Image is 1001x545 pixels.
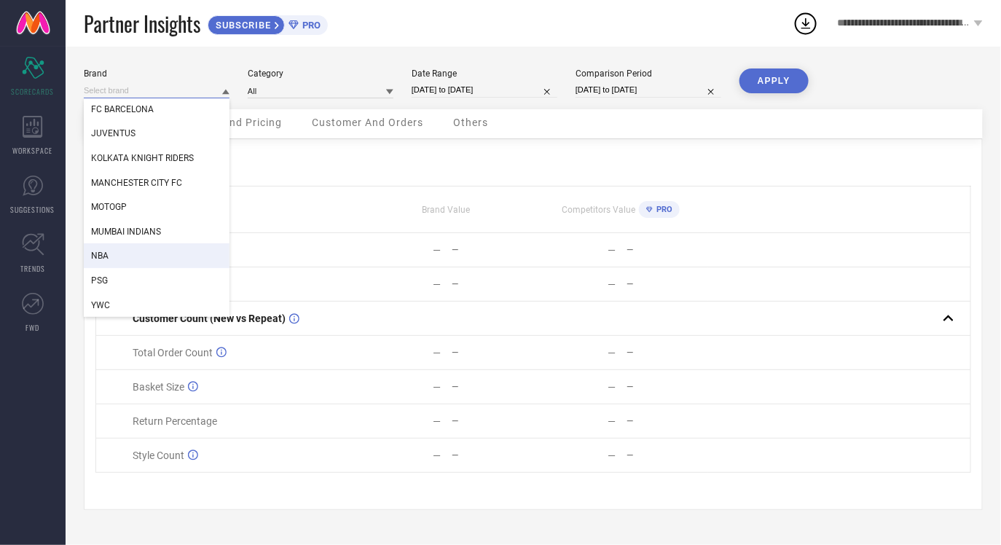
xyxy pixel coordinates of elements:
div: YWC [84,293,229,318]
div: FC BARCELONA [84,97,229,122]
div: Date Range [412,68,557,79]
div: PSG [84,268,229,293]
span: YWC [91,300,110,310]
span: JUVENTUS [91,128,136,138]
span: KOLKATA KNIGHT RIDERS [91,153,194,163]
div: — [627,450,708,460]
div: — [452,348,533,358]
a: SUBSCRIBEPRO [208,12,328,35]
div: — [433,450,441,461]
span: Customer Count (New vs Repeat) [133,313,286,324]
span: TRENDS [20,263,45,274]
span: FWD [26,322,40,333]
div: — [452,279,533,289]
input: Select date range [412,82,557,98]
span: Total Order Count [133,347,213,358]
span: SUBSCRIBE [208,20,275,31]
span: PRO [299,20,321,31]
span: SCORECARDS [12,86,55,97]
span: Style Count [133,450,184,461]
div: — [627,245,708,255]
div: Category [248,68,393,79]
div: — [433,278,441,290]
div: — [452,450,533,460]
div: — [627,348,708,358]
div: — [452,245,533,255]
div: — [452,382,533,392]
span: MUMBAI INDIANS [91,227,161,237]
div: — [608,450,616,461]
input: Select brand [84,83,229,98]
div: NBA [84,243,229,268]
span: PSG [91,275,108,286]
div: — [627,416,708,426]
div: — [433,415,441,427]
div: — [627,279,708,289]
div: — [608,415,616,427]
div: Open download list [793,10,819,36]
span: Competitors Value [562,205,635,215]
span: SUGGESTIONS [11,204,55,215]
div: MOTOGP [84,195,229,219]
div: Brand [84,68,229,79]
div: MANCHESTER CITY FC [84,170,229,195]
div: — [433,347,441,358]
span: FC BARCELONA [91,104,154,114]
div: — [433,244,441,256]
div: MUMBAI INDIANS [84,219,229,244]
div: Comparison Period [576,68,721,79]
div: — [608,381,616,393]
div: — [608,347,616,358]
input: Select comparison period [576,82,721,98]
span: Brand Value [422,205,470,215]
div: — [608,278,616,290]
div: — [608,244,616,256]
span: Partner Insights [84,9,200,39]
div: JUVENTUS [84,121,229,146]
div: — [627,382,708,392]
span: Return Percentage [133,415,217,427]
span: WORKSPACE [13,145,53,156]
span: Basket Size [133,381,184,393]
span: MANCHESTER CITY FC [91,178,182,188]
span: Customer And Orders [312,117,423,128]
span: NBA [91,251,109,261]
div: — [433,381,441,393]
span: PRO [653,205,672,214]
button: APPLY [739,68,809,93]
span: MOTOGP [91,202,127,212]
span: Others [453,117,488,128]
div: KOLKATA KNIGHT RIDERS [84,146,229,170]
div: Metrics [95,150,971,168]
div: — [452,416,533,426]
